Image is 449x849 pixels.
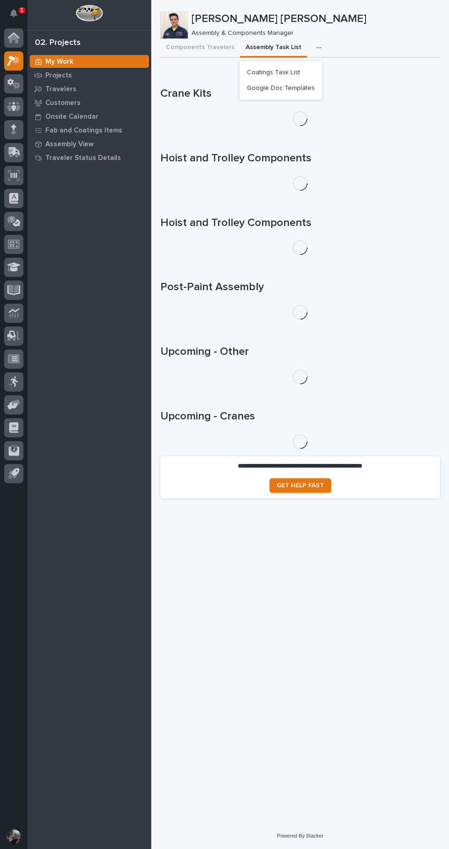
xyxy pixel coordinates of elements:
[45,85,77,94] p: Travelers
[27,151,151,165] a: Traveler Status Details
[192,29,433,37] p: Assembly & Components Manager
[45,113,99,121] p: Onsite Calendar
[247,84,315,92] span: Google Doc Templates
[76,5,103,22] img: Workspace Logo
[160,345,440,358] h1: Upcoming - Other
[277,482,324,489] span: GET HELP FAST
[277,833,323,838] a: Powered By Stacker
[4,827,23,846] button: users-avatar
[160,39,240,58] button: Components Travelers
[45,99,81,107] p: Customers
[27,123,151,137] a: Fab and Coatings Items
[160,152,440,165] h1: Hoist and Trolley Components
[27,110,151,123] a: Onsite Calendar
[4,4,23,23] button: Notifications
[35,38,81,48] div: 02. Projects
[160,87,440,100] h1: Crane Kits
[192,12,436,26] p: [PERSON_NAME] [PERSON_NAME]
[45,154,121,162] p: Traveler Status Details
[20,7,23,13] p: 1
[160,410,440,423] h1: Upcoming - Cranes
[247,68,300,77] span: Coatings Task List
[27,96,151,110] a: Customers
[27,55,151,68] a: My Work
[160,281,440,294] h1: Post-Paint Assembly
[45,140,93,149] p: Assembly View
[160,216,440,230] h1: Hoist and Trolley Components
[11,9,23,24] div: Notifications1
[45,58,73,66] p: My Work
[27,68,151,82] a: Projects
[269,478,331,493] a: GET HELP FAST
[45,72,72,80] p: Projects
[27,82,151,96] a: Travelers
[27,137,151,151] a: Assembly View
[45,127,122,135] p: Fab and Coatings Items
[240,39,307,58] button: Assembly Task List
